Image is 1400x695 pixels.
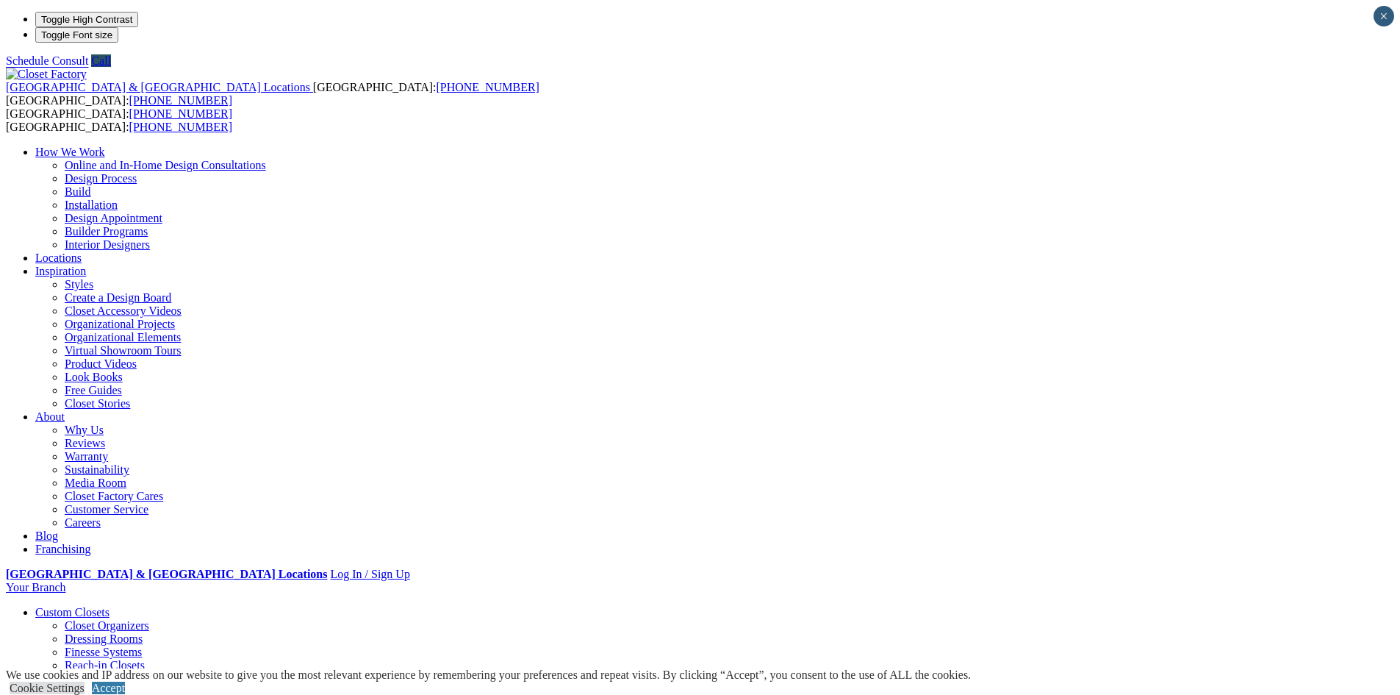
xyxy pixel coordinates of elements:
[65,646,142,658] a: Finesse Systems
[65,278,93,291] a: Styles
[6,68,87,81] img: Closet Factory
[6,81,539,107] span: [GEOGRAPHIC_DATA]: [GEOGRAPHIC_DATA]:
[129,107,232,120] a: [PHONE_NUMBER]
[6,54,88,67] a: Schedule Consult
[65,199,118,211] a: Installation
[129,94,232,107] a: [PHONE_NUMBER]
[65,397,130,410] a: Closet Stories
[41,14,132,25] span: Toggle High Contrast
[65,212,162,224] a: Design Appointment
[65,371,123,383] a: Look Books
[6,568,327,580] a: [GEOGRAPHIC_DATA] & [GEOGRAPHIC_DATA] Locations
[65,424,104,436] a: Why Us
[65,659,145,671] a: Reach-in Closets
[65,159,266,171] a: Online and In-Home Design Consultations
[65,490,163,502] a: Closet Factory Cares
[65,357,137,370] a: Product Videos
[6,81,313,93] a: [GEOGRAPHIC_DATA] & [GEOGRAPHIC_DATA] Locations
[35,252,82,264] a: Locations
[35,606,110,619] a: Custom Closets
[65,331,181,343] a: Organizational Elements
[65,225,148,238] a: Builder Programs
[65,384,122,396] a: Free Guides
[10,682,85,694] a: Cookie Settings
[91,54,111,67] a: Call
[65,619,149,632] a: Closet Organizers
[65,450,108,463] a: Warranty
[65,632,143,645] a: Dressing Rooms
[1374,6,1394,26] button: Close
[35,543,91,555] a: Franchising
[436,81,539,93] a: [PHONE_NUMBER]
[65,291,171,304] a: Create a Design Board
[6,669,971,682] div: We use cookies and IP address on our website to give you the most relevant experience by remember...
[65,304,182,317] a: Closet Accessory Videos
[41,29,112,40] span: Toggle Font size
[65,172,137,185] a: Design Process
[65,463,129,476] a: Sustainability
[65,318,175,330] a: Organizational Projects
[129,121,232,133] a: [PHONE_NUMBER]
[6,81,310,93] span: [GEOGRAPHIC_DATA] & [GEOGRAPHIC_DATA] Locations
[35,27,118,43] button: Toggle Font size
[65,477,126,489] a: Media Room
[35,265,86,277] a: Inspiration
[65,238,150,251] a: Interior Designers
[65,437,105,449] a: Reviews
[65,185,91,198] a: Build
[65,503,148,516] a: Customer Service
[35,530,58,542] a: Blog
[65,344,182,357] a: Virtual Showroom Tours
[65,516,101,529] a: Careers
[330,568,409,580] a: Log In / Sign Up
[92,682,125,694] a: Accept
[6,581,65,594] a: Your Branch
[6,107,232,133] span: [GEOGRAPHIC_DATA]: [GEOGRAPHIC_DATA]:
[35,12,138,27] button: Toggle High Contrast
[35,146,105,158] a: How We Work
[35,410,65,423] a: About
